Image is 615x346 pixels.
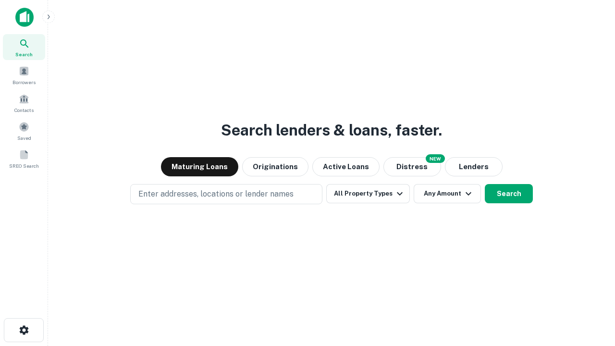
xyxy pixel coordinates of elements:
[12,78,36,86] span: Borrowers
[3,62,45,88] a: Borrowers
[312,157,380,176] button: Active Loans
[15,50,33,58] span: Search
[14,106,34,114] span: Contacts
[326,184,410,203] button: All Property Types
[445,157,503,176] button: Lenders
[414,184,481,203] button: Any Amount
[242,157,308,176] button: Originations
[17,134,31,142] span: Saved
[3,90,45,116] a: Contacts
[161,157,238,176] button: Maturing Loans
[221,119,442,142] h3: Search lenders & loans, faster.
[3,118,45,144] a: Saved
[3,146,45,172] a: SREO Search
[485,184,533,203] button: Search
[15,8,34,27] img: capitalize-icon.png
[567,269,615,315] iframe: Chat Widget
[383,157,441,176] button: Search distressed loans with lien and other non-mortgage details.
[130,184,322,204] button: Enter addresses, locations or lender names
[9,162,39,170] span: SREO Search
[138,188,294,200] p: Enter addresses, locations or lender names
[3,34,45,60] a: Search
[426,154,445,163] div: NEW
